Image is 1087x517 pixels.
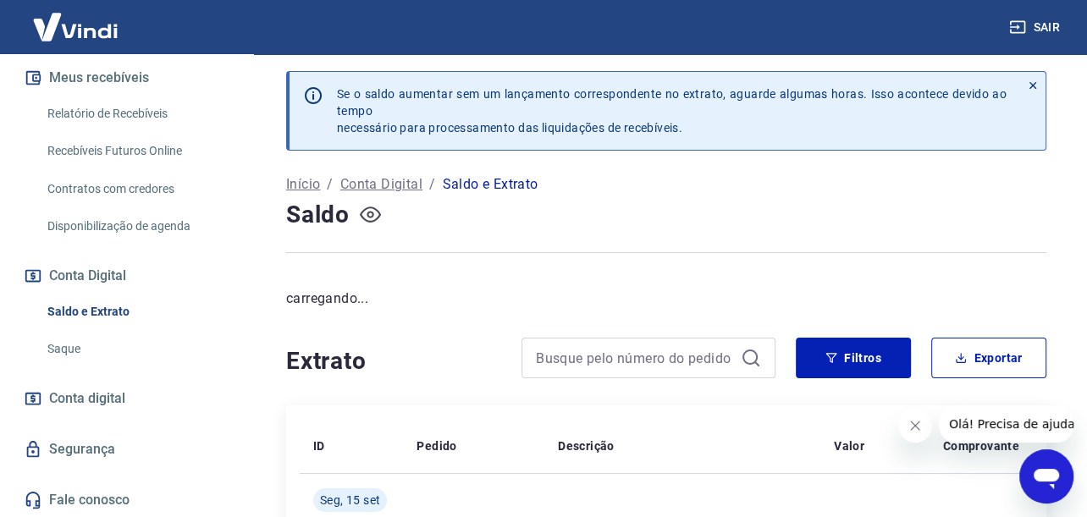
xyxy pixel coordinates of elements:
[286,289,1046,309] p: carregando...
[286,198,350,232] h4: Saldo
[943,437,1019,454] p: Comprovante
[558,437,615,454] p: Descrição
[41,172,233,206] a: Contratos com credores
[898,409,932,443] iframe: Fechar mensagem
[327,174,333,195] p: /
[20,380,233,417] a: Conta digital
[286,174,320,195] a: Início
[20,59,233,96] button: Meus recebíveis
[939,405,1073,443] iframe: Mensagem da empresa
[41,332,233,366] a: Saque
[1019,449,1073,503] iframe: Botão para abrir a janela de mensagens
[1006,12,1067,43] button: Sair
[10,12,142,25] span: Olá! Precisa de ajuda?
[41,294,233,329] a: Saldo e Extrato
[41,209,233,244] a: Disponibilização de agenda
[340,174,422,195] a: Conta Digital
[20,1,130,52] img: Vindi
[442,174,538,195] p: Saldo e Extrato
[931,338,1046,378] button: Exportar
[417,437,456,454] p: Pedido
[286,344,501,378] h4: Extrato
[20,431,233,468] a: Segurança
[320,492,380,509] span: Seg, 15 set
[536,345,734,371] input: Busque pelo número do pedido
[313,437,325,454] p: ID
[337,85,1007,136] p: Se o saldo aumentar sem um lançamento correspondente no extrato, aguarde algumas horas. Isso acon...
[41,96,233,131] a: Relatório de Recebíveis
[429,174,435,195] p: /
[20,257,233,294] button: Conta Digital
[41,134,233,168] a: Recebíveis Futuros Online
[49,387,125,410] span: Conta digital
[796,338,911,378] button: Filtros
[834,437,864,454] p: Valor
